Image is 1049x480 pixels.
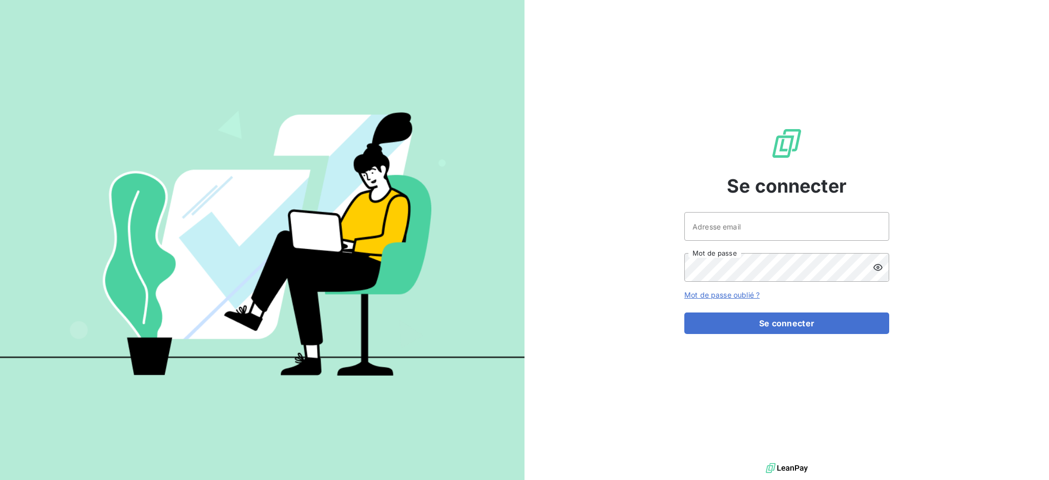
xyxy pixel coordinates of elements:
input: placeholder [684,212,889,241]
img: logo [766,461,808,476]
span: Se connecter [727,172,847,200]
img: Logo LeanPay [770,127,803,160]
a: Mot de passe oublié ? [684,290,760,299]
button: Se connecter [684,312,889,334]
